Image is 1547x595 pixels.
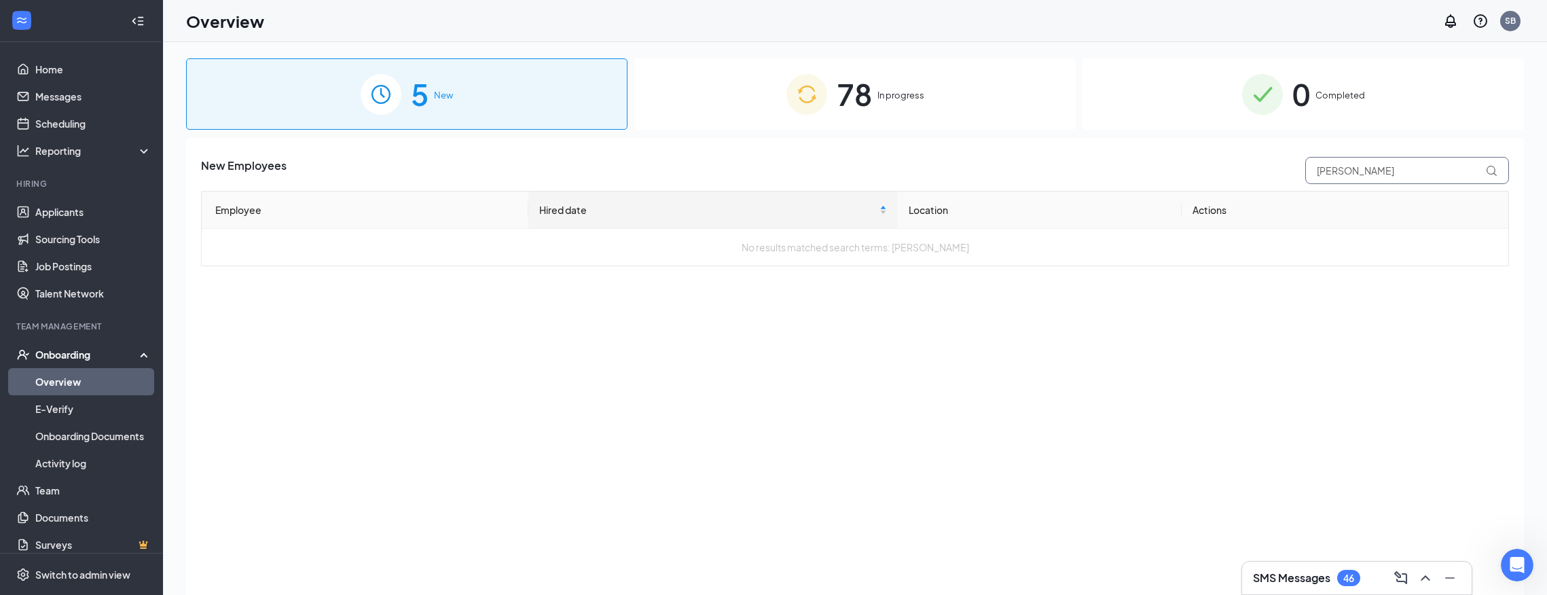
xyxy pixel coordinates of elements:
button: ComposeMessage [1390,567,1412,589]
a: Scheduling [35,110,151,137]
b: Shin [86,319,107,329]
svg: Settings [16,568,30,581]
button: Minimize [1439,567,1461,589]
strong: In progress [107,460,164,470]
svg: Analysis [16,144,30,158]
div: Onboarding [35,348,140,361]
h3: SMS Messages [1253,571,1330,585]
span: Ticket has been created • [DATE] [73,274,214,285]
svg: Collapse [131,14,145,28]
div: Hi there [PERSON_NAME], [PERSON_NAME] here from the Support Team. Thank you for reaching out to u... [22,355,212,421]
div: Hi! I'd like to know how to leverage Workstream to reach out to a few applicants who applied with... [49,67,261,164]
a: [PERSON_NAME] Sprouts, LLC - adding applicants to Workstream [14,46,258,75]
a: Activity log [35,450,151,477]
a: Overview [35,368,151,395]
div: Shin says… [11,346,261,440]
div: Switch to admin view [35,568,130,581]
div: Shin says… [11,440,261,487]
a: Home [35,56,151,83]
th: Actions [1182,192,1508,229]
div: The team will get back to you on this. Our usual reply time is under 1 minute.You'll get replies ... [11,175,223,257]
a: Talent Network [35,280,151,307]
button: Scroll to bottom [124,435,147,458]
img: Profile image for Fin [39,7,60,29]
div: Team Management [16,321,149,332]
a: Job Postings [35,253,151,280]
span: 5 [411,71,429,118]
th: Employee [202,192,528,229]
h1: Overview [186,10,264,33]
a: Documents [35,504,151,531]
div: SB [1505,15,1516,26]
div: Fin says… [11,268,261,315]
div: Fin says… [11,175,261,268]
span: In progress [877,88,924,102]
div: Hi there [PERSON_NAME], [PERSON_NAME] here from the Support Team. Thank you for reaching out to u... [11,346,223,429]
svg: WorkstreamLogo [15,14,29,27]
input: Search by Name, Job Posting, or Process [1305,157,1509,184]
span: New Employees [201,157,287,184]
div: Hiring [16,178,149,190]
span: [PERSON_NAME] Sprouts, LLC - adding applicants to Workstream [43,55,247,66]
a: Team [35,477,151,504]
div: Hi! I'd like to know how to leverage Workstream to reach out to a few applicants who applied with... [60,75,250,156]
div: Shin says… [11,315,261,346]
span: Hired date [539,202,877,217]
a: Applicants [35,198,151,226]
span: 0 [1292,71,1310,118]
a: Sourcing Tools [35,226,151,253]
div: Sadie says… [11,67,261,175]
span: New [434,88,453,102]
span: 78 [837,71,872,118]
strong: Submitted [110,288,162,298]
iframe: Intercom live chat [1501,549,1533,581]
div: Close [238,5,263,30]
div: Reporting [35,144,152,158]
a: E-Verify [35,395,151,422]
svg: QuestionInfo [1472,13,1489,29]
button: Home [213,5,238,31]
td: No results matched search terms: [PERSON_NAME] [202,229,1508,266]
svg: ChevronUp [1417,570,1434,586]
th: Location [898,192,1182,229]
div: 46 [1343,573,1354,584]
h1: Fin [66,13,82,23]
a: Messages [35,83,151,110]
b: [EMAIL_ADDRESS][DOMAIN_NAME] [22,223,128,247]
svg: ComposeMessage [1393,570,1409,586]
div: joined the conversation [86,318,204,330]
svg: Notifications [1442,13,1459,29]
div: The team will get back to you on this. Our usual reply time is under 1 minute. You'll get replies... [22,183,212,249]
button: ChevronUp [1415,567,1436,589]
span: Completed [1315,88,1365,102]
svg: Minimize [1442,570,1458,586]
a: SurveysCrown [35,531,151,558]
button: go back [9,5,35,31]
a: Onboarding Documents [35,422,151,450]
img: Profile image for Shin [69,317,82,331]
svg: UserCheck [16,348,30,361]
